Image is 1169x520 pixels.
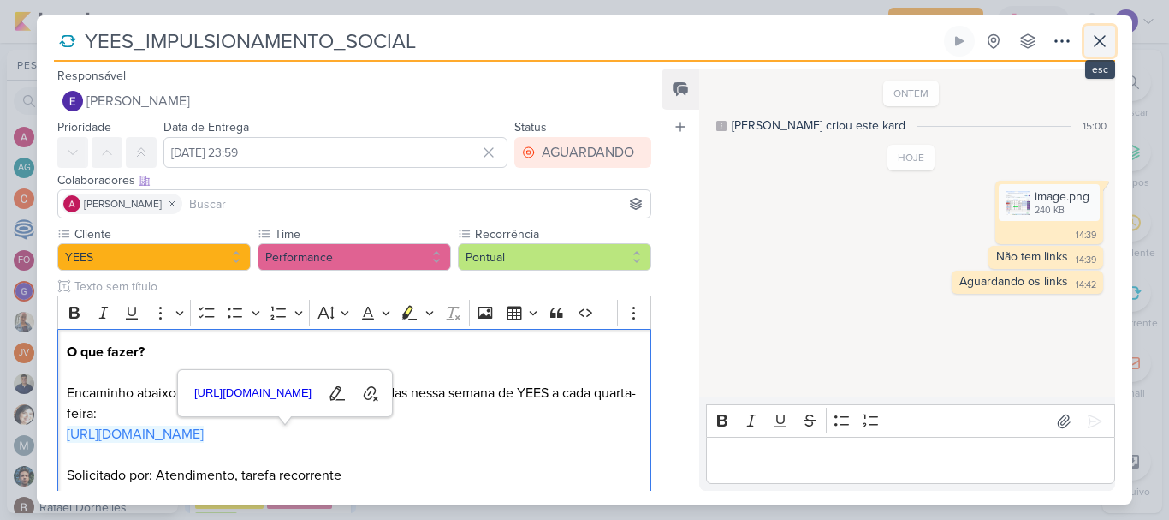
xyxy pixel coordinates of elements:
img: Eduardo Quaresma [62,91,83,111]
div: Editor toolbar [706,404,1115,438]
div: image.png [1035,188,1089,206]
input: Select a date [163,137,507,168]
div: Não tem links [996,249,1068,264]
div: 14:39 [1076,254,1096,267]
div: AGUARDANDO [542,142,634,163]
button: Pontual [458,243,651,271]
label: Status [514,120,547,134]
label: Responsável [57,69,126,83]
button: YEES [57,243,251,271]
div: 14:42 [1076,278,1096,292]
label: Data de Entrega [163,120,249,134]
div: 15:00 [1083,118,1107,134]
span: [PERSON_NAME] [84,196,162,212]
button: [PERSON_NAME] [57,86,651,117]
div: image.png [999,184,1100,221]
label: Recorrência [473,225,651,243]
div: 14:39 [1076,229,1096,242]
label: Prioridade [57,120,111,134]
input: Texto sem título [71,278,651,296]
button: AGUARDANDO [514,137,651,168]
div: Aguardando os links [959,274,1068,289]
label: Cliente [73,225,251,243]
div: Editor toolbar [57,296,651,329]
img: Alessandra Gomes [63,195,80,212]
input: Buscar [186,194,647,214]
span: [PERSON_NAME] [86,91,190,111]
a: [URL][DOMAIN_NAME] [67,426,204,443]
button: Performance [258,243,451,271]
div: Editor editing area: main [57,329,651,499]
div: Ligar relógio [952,34,966,48]
div: 240 KB [1035,204,1089,218]
a: [URL][DOMAIN_NAME] [188,380,318,407]
img: 3Bl0e4ani9m3MHnURa4Xv4JafuysRmk2JDa3C1DU.png [1006,191,1030,215]
div: Editor editing area: main [706,437,1115,484]
div: esc [1085,60,1115,79]
input: Kard Sem Título [80,26,941,57]
label: Time [273,225,451,243]
div: [PERSON_NAME] criou este kard [732,117,905,134]
strong: O que fazer? [67,344,145,361]
div: Colaboradores [57,171,651,189]
p: Encaminho abaixo as publicações a serem impulsionadas nessa semana de YEES a cada quarta-feira: [67,342,642,424]
p: Solicitado por: Atendimento, tarefa recorrente [67,465,642,486]
span: [URL][DOMAIN_NAME] [189,383,317,403]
